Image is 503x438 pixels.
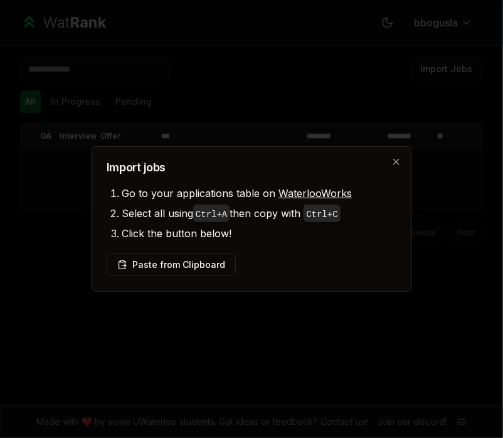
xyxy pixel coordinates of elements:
li: Select all using then copy with [122,203,396,223]
h2: Import jobs [107,162,396,173]
button: Paste from Clipboard [107,254,236,276]
li: Click the button below! [122,223,396,243]
a: WaterlooWorks [278,187,352,200]
code: Ctrl+ C [306,210,337,220]
li: Go to your applications table on [122,183,396,203]
code: Ctrl+ A [196,210,227,220]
